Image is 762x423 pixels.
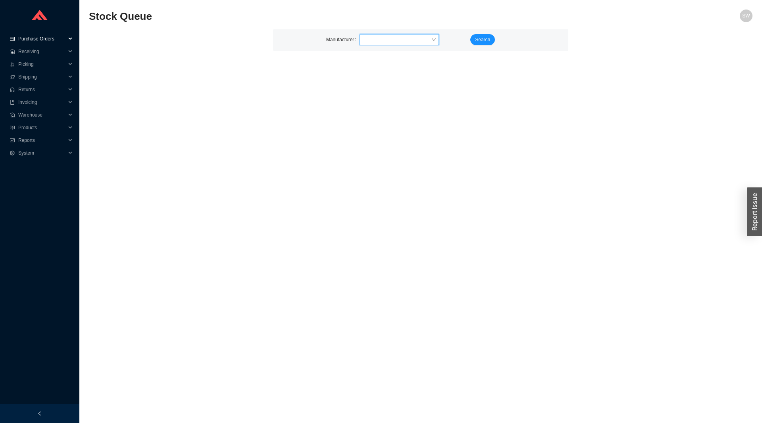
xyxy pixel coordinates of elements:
span: Purchase Orders [18,33,66,45]
span: Invoicing [18,96,66,109]
label: Manufacturer [326,34,360,45]
h2: Stock Queue [89,10,587,23]
span: SW [742,10,750,22]
span: Reports [18,134,66,147]
span: Picking [18,58,66,71]
span: Shipping [18,71,66,83]
span: credit-card [10,36,15,41]
span: left [37,411,42,416]
span: book [10,100,15,105]
span: read [10,125,15,130]
span: customer-service [10,87,15,92]
span: Receiving [18,45,66,58]
span: fund [10,138,15,143]
span: Products [18,121,66,134]
span: Search [475,36,490,44]
button: Search [470,34,495,45]
span: Returns [18,83,66,96]
span: Warehouse [18,109,66,121]
span: setting [10,151,15,155]
span: System [18,147,66,159]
